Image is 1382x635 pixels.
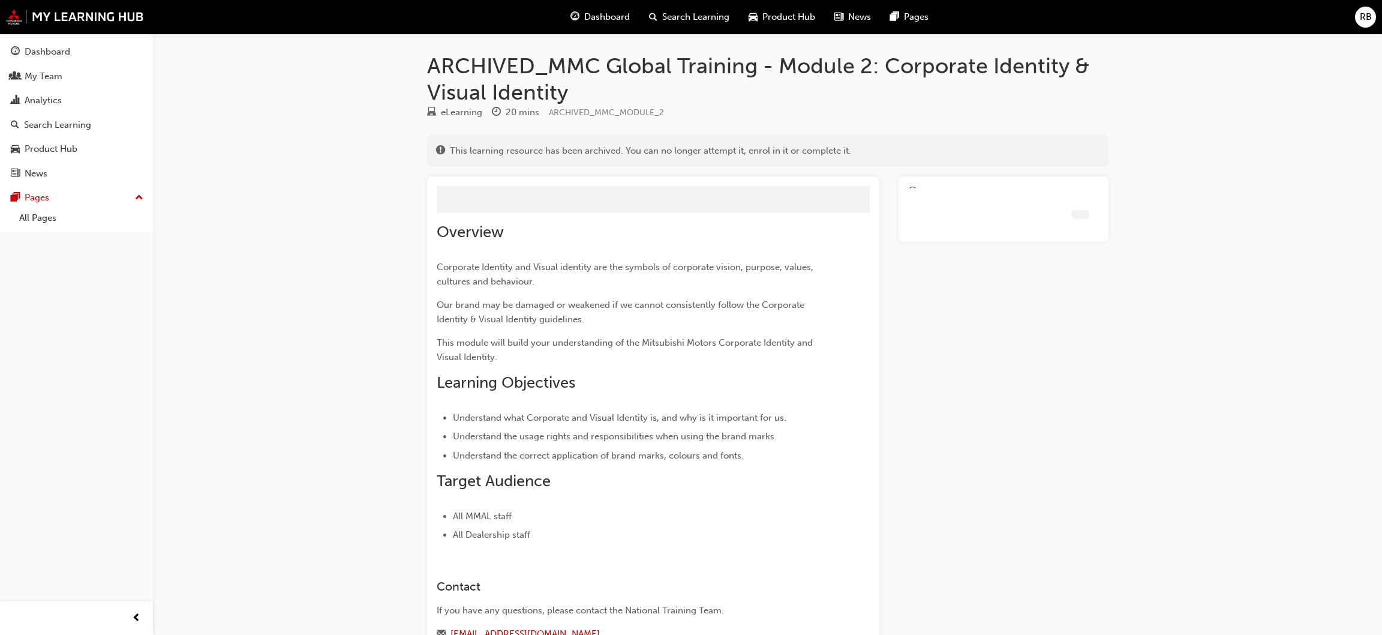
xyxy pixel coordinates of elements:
[453,511,512,522] span: All MMAL staff
[437,373,575,392] span: Learning Objectives
[437,223,504,241] span: Overview
[453,431,777,442] span: Understand the usage rights and responsibilities when using the brand marks.
[739,5,825,29] a: car-iconProduct Hub
[427,107,436,118] span: learningResourceType_ELEARNING-icon
[453,450,744,461] span: Understand the correct application of brand marks, colours and fonts.
[5,89,148,112] a: Analytics
[427,105,482,120] div: Type
[25,167,47,181] div: News
[437,472,551,490] span: Target Audience
[453,412,786,423] span: Understand what Corporate and Visual Identity is, and why is it important for us.
[834,10,843,25] span: news-icon
[427,53,1108,105] h1: ARCHIVED_MMC Global Training - Module 2: Corporate Identity & Visual Identity
[437,262,816,287] span: Corporate Identity and Visual identity are the symbols of corporate vision, purpose, values, cult...
[25,45,70,59] div: Dashboard
[5,138,148,160] a: Product Hub
[11,169,20,179] span: news-icon
[492,107,501,118] span: clock-icon
[890,10,899,25] span: pages-icon
[11,144,20,155] span: car-icon
[881,5,938,29] a: pages-iconPages
[437,337,815,363] span: This module will build your understanding of the Mitsubishi Motors Corporate Identity and Visual ...
[437,580,827,594] h3: Contact
[1355,7,1376,28] button: RB
[25,142,77,156] div: Product Hub
[25,94,62,107] div: Analytics
[441,106,482,119] div: eLearning
[649,10,657,25] span: search-icon
[11,120,19,131] span: search-icon
[132,611,141,626] span: prev-icon
[570,10,579,25] span: guage-icon
[6,9,144,25] img: mmal
[11,193,20,203] span: pages-icon
[453,529,530,540] span: All Dealership staff
[25,70,62,83] div: My Team
[25,191,49,205] div: Pages
[549,107,664,118] span: Learning resource code
[436,146,445,157] span: exclaim-icon
[135,190,143,206] span: up-icon
[762,10,815,24] span: Product Hub
[561,5,639,29] a: guage-iconDashboard
[904,10,929,24] span: Pages
[11,71,20,82] span: people-icon
[749,10,758,25] span: car-icon
[5,38,148,187] button: DashboardMy TeamAnalyticsSearch LearningProduct HubNews
[437,604,827,618] div: If you have any questions, please contact the National Training Team.
[639,5,739,29] a: search-iconSearch Learning
[11,47,20,58] span: guage-icon
[5,187,148,209] button: Pages
[5,163,148,185] a: News
[437,299,807,325] span: Our brand may be damaged or weakened if we cannot consistently follow the Corporate Identity & Vi...
[1360,10,1372,24] span: RB
[14,209,148,227] a: All Pages
[825,5,881,29] a: news-iconNews
[5,65,148,88] a: My Team
[584,10,630,24] span: Dashboard
[11,95,20,106] span: chart-icon
[662,10,729,24] span: Search Learning
[5,114,148,136] a: Search Learning
[24,118,91,132] div: Search Learning
[506,106,539,119] div: 20 mins
[450,144,851,158] span: This learning resource has been archived. You can no longer attempt it, enrol in it or complete it.
[848,10,871,24] span: News
[5,41,148,63] a: Dashboard
[492,105,539,120] div: Duration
